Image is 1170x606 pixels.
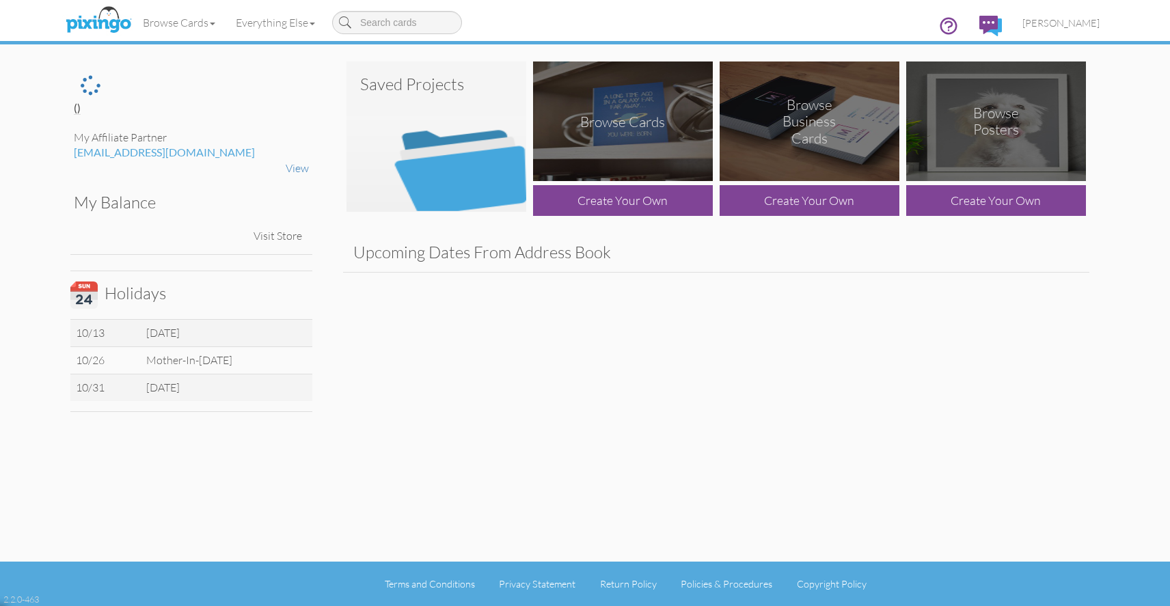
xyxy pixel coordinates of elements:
div: Create Your Own [720,185,899,216]
a: Policies & Procedures [681,578,772,590]
h3: My Balance [74,193,299,211]
div: My Affiliate Partner [74,130,309,146]
span: () [74,101,81,114]
div: Create Your Own [533,185,713,216]
input: Search cards [332,11,462,34]
a: Copyright Policy [797,578,867,590]
div: Browse Cards [580,113,665,130]
a: Browse Cards [133,5,226,40]
td: Mother-In-[DATE] [141,346,312,374]
img: browse-cards.png [533,61,713,181]
a: () [74,101,81,115]
a: Terms and Conditions [385,578,475,590]
h3: Upcoming Dates From Address Book [353,243,1079,261]
a: Privacy Statement [499,578,575,590]
img: saved-projects2.png [346,61,526,212]
img: pixingo logo [62,3,135,38]
img: calendar.svg [70,281,98,309]
div: Create Your Own [906,185,1086,216]
div: Browse Business Cards [765,96,855,147]
td: [DATE] [141,374,312,400]
div: Visit Store [247,221,309,251]
h3: Holidays [70,281,302,309]
td: 10/31 [70,374,141,400]
span: [PERSON_NAME] [1022,17,1100,29]
td: 10/13 [70,320,141,347]
a: View [286,161,309,175]
img: browse-business-cards.png [720,61,899,181]
a: [PERSON_NAME] [1012,5,1110,40]
div: 2.2.0-463 [3,593,39,605]
div: [EMAIL_ADDRESS][DOMAIN_NAME] [74,145,309,161]
img: browse-posters.png [906,61,1086,181]
img: comments.svg [979,16,1002,36]
h3: Saved Projects [360,75,513,93]
a: Return Policy [600,578,657,590]
td: [DATE] [141,320,312,347]
a: Everything Else [226,5,325,40]
td: 10/26 [70,346,141,374]
div: Browse Posters [951,105,1042,139]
